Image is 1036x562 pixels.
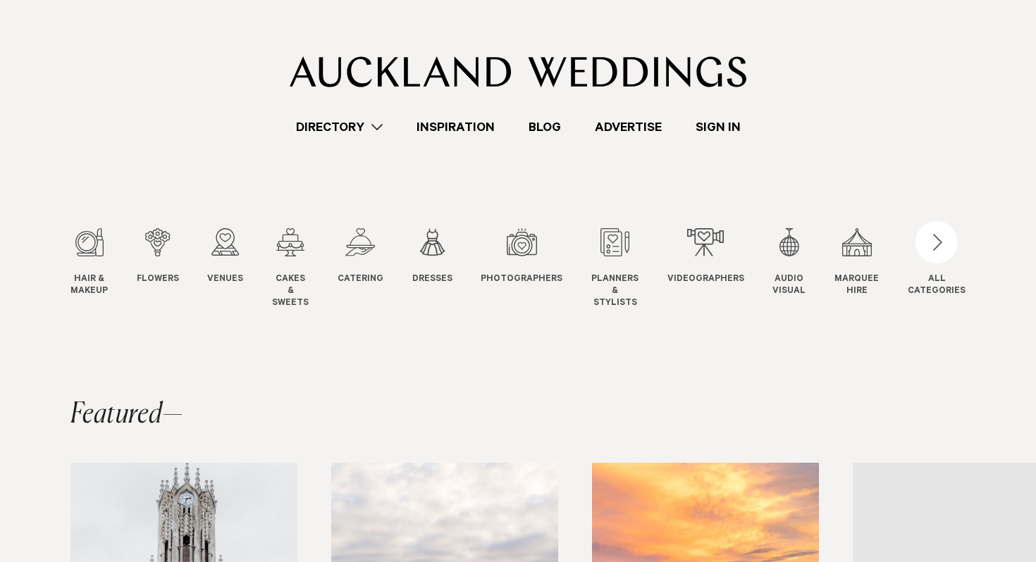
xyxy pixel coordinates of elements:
[481,228,562,286] a: Photographers
[667,228,744,286] a: Videographers
[137,274,179,286] span: Flowers
[338,228,412,309] swiper-slide: 5 / 12
[272,274,309,309] span: Cakes & Sweets
[772,228,806,298] a: Audio Visual
[137,228,179,286] a: Flowers
[70,228,108,298] a: Hair & Makeup
[908,274,966,298] div: ALL CATEGORIES
[591,274,639,309] span: Planners & Stylists
[279,118,400,137] a: Directory
[667,274,744,286] span: Videographers
[591,228,639,309] a: Planners & Stylists
[207,228,243,286] a: Venues
[412,228,481,309] swiper-slide: 6 / 12
[834,228,879,298] a: Marquee Hire
[512,118,578,137] a: Blog
[834,274,879,298] span: Marquee Hire
[338,228,383,286] a: Catering
[481,274,562,286] span: Photographers
[70,228,136,309] swiper-slide: 1 / 12
[272,228,337,309] swiper-slide: 4 / 12
[70,401,183,429] h2: Featured
[481,228,591,309] swiper-slide: 7 / 12
[591,228,667,309] swiper-slide: 8 / 12
[772,228,834,309] swiper-slide: 10 / 12
[272,228,309,309] a: Cakes & Sweets
[207,274,243,286] span: Venues
[772,274,806,298] span: Audio Visual
[578,118,679,137] a: Advertise
[667,228,772,309] swiper-slide: 9 / 12
[412,274,452,286] span: Dresses
[679,118,758,137] a: Sign In
[137,228,207,309] swiper-slide: 2 / 12
[834,228,907,309] swiper-slide: 11 / 12
[400,118,512,137] a: Inspiration
[908,228,966,294] button: ALLCATEGORIES
[290,56,747,87] img: Auckland Weddings Logo
[412,228,452,286] a: Dresses
[70,274,108,298] span: Hair & Makeup
[338,274,383,286] span: Catering
[207,228,271,309] swiper-slide: 3 / 12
